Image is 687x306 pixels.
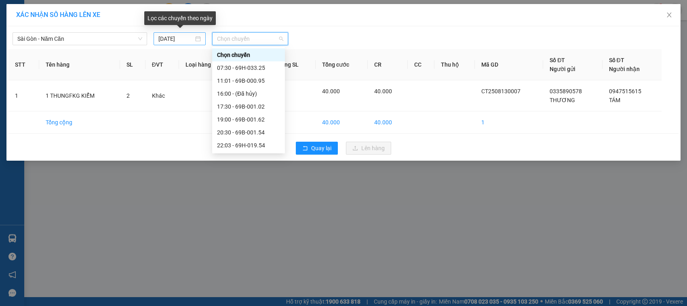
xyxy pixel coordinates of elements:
[217,76,280,85] div: 11:01 - 69B-000.95
[475,111,543,134] td: 1
[8,80,39,111] td: 1
[217,115,280,124] div: 19:00 - 69B-001.62
[609,97,620,103] span: TÁM
[408,49,434,80] th: CC
[39,111,120,134] td: Tổng cộng
[217,128,280,137] div: 20:30 - 69B-001.54
[322,88,340,94] span: 40.000
[144,11,216,25] div: Lọc các chuyến theo ngày
[658,4,681,27] button: Close
[666,12,672,18] span: close
[609,66,640,72] span: Người nhận
[609,57,624,63] span: Số ĐT
[126,92,130,99] span: 2
[217,33,283,45] span: Chọn chuyến
[8,49,39,80] th: STT
[179,49,229,80] th: Loại hàng
[16,11,100,19] span: XÁC NHẬN SỐ HÀNG LÊN XE
[39,80,120,111] td: 1 THUNGFKG KIỂM
[550,57,565,63] span: Số ĐT
[17,33,142,45] span: Sài Gòn - Năm Căn
[311,144,331,153] span: Quay lại
[434,49,475,80] th: Thu hộ
[145,80,179,111] td: Khác
[217,89,280,98] div: 16:00 - (Đã hủy)
[158,34,194,43] input: 14/08/2025
[217,50,280,59] div: Chọn chuyến
[481,88,521,94] span: CT2508130007
[302,145,308,152] span: rollback
[272,111,316,134] td: 2
[217,102,280,111] div: 17:30 - 69B-001.02
[609,88,641,94] span: 0947515615
[550,66,575,72] span: Người gửi
[212,48,285,61] div: Chọn chuyến
[39,49,120,80] th: Tên hàng
[272,49,316,80] th: Tổng SL
[475,49,543,80] th: Mã GD
[368,49,408,80] th: CR
[346,142,391,155] button: uploadLên hàng
[296,142,338,155] button: rollbackQuay lại
[120,49,145,80] th: SL
[368,111,408,134] td: 40.000
[217,63,280,72] div: 07:30 - 69H-033.25
[145,49,179,80] th: ĐVT
[550,88,582,94] span: 0335890578
[550,97,575,103] span: THƯƠNG
[217,141,280,150] div: 22:03 - 69H-019.54
[374,88,392,94] span: 40.000
[316,111,368,134] td: 40.000
[316,49,368,80] th: Tổng cước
